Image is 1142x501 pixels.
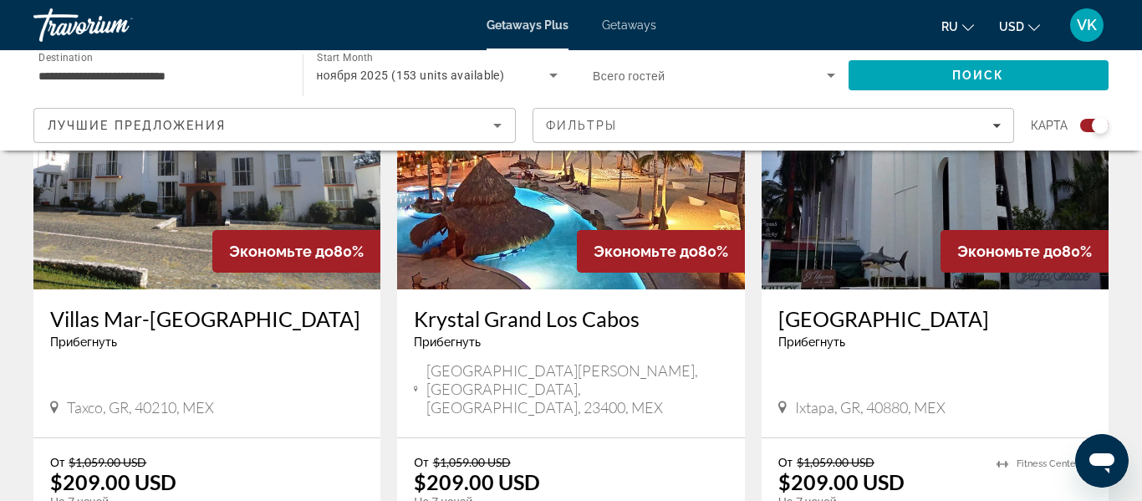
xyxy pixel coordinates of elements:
a: Travorium [33,3,201,47]
iframe: Button to launch messaging window [1075,434,1129,488]
span: Taxco, GR, 40210, MEX [67,398,214,417]
p: $209.00 USD [50,469,176,494]
span: Лучшие предложения [48,119,226,132]
span: От [414,455,428,469]
button: Change currency [999,14,1040,38]
a: Villas Mar-[GEOGRAPHIC_DATA] [50,306,364,331]
span: От [50,455,64,469]
span: Всего гостей [593,69,665,83]
span: Start Month [317,52,373,64]
p: $209.00 USD [414,469,540,494]
img: Ixtapa Palace Resort [762,22,1109,289]
span: $1,059.00 USD [797,455,874,469]
img: Villas Mar-Bel [33,22,380,289]
span: Поиск [952,69,1005,82]
span: ноября 2025 (153 units available) [317,69,505,82]
mat-select: Sort by [48,115,502,135]
a: Getaways [602,18,656,32]
span: Экономьте до [957,243,1062,260]
span: Прибегнуть [414,335,481,349]
a: Getaways Plus [487,18,568,32]
span: карта [1031,114,1068,137]
div: 80% [577,230,745,273]
a: Krystal Grand Los Cabos [414,306,727,331]
div: 80% [941,230,1109,273]
button: Change language [941,14,974,38]
span: [GEOGRAPHIC_DATA][PERSON_NAME], [GEOGRAPHIC_DATA], [GEOGRAPHIC_DATA], 23400, MEX [426,361,728,417]
p: $209.00 USD [778,469,905,494]
a: [GEOGRAPHIC_DATA] [778,306,1092,331]
span: Destination [38,51,93,63]
input: Select destination [38,66,281,86]
button: Search [849,60,1109,90]
span: От [778,455,793,469]
button: User Menu [1065,8,1109,43]
span: Прибегнуть [778,335,845,349]
span: ru [941,20,958,33]
div: 80% [212,230,380,273]
span: VK [1077,17,1097,33]
span: Ixtapa, GR, 40880, MEX [795,398,946,417]
span: Экономьте до [594,243,698,260]
span: Прибегнуть [50,335,117,349]
span: Fitness Center [1017,458,1079,469]
span: $1,059.00 USD [69,455,146,469]
span: USD [999,20,1024,33]
img: Krystal Grand Los Cabos [397,22,744,289]
span: Фильтры [546,119,618,132]
span: $1,059.00 USD [433,455,511,469]
span: Экономьте до [229,243,334,260]
button: Filters [533,108,1015,143]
